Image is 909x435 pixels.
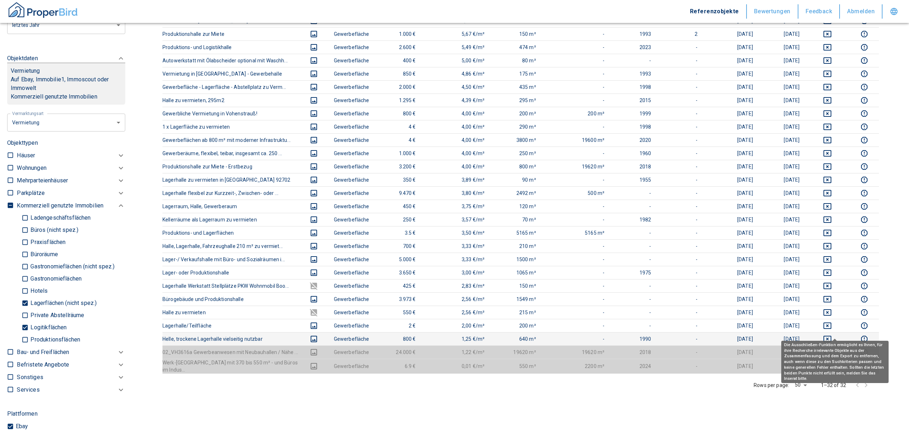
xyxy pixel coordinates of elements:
th: Gewerbliche Vermietung in Vohenstrauß! [162,107,300,120]
p: Mehrparteienhäuser [17,176,68,185]
button: deselect this listing [811,189,844,197]
td: - [657,239,703,253]
button: images [305,96,322,105]
td: Gewerbefläche [328,173,375,186]
td: [DATE] [759,160,805,173]
th: Produktionshalle zur Miete - Erstbezug [162,160,300,173]
td: 2018 [610,160,657,173]
div: Bau- und Freiflächen [17,346,125,358]
td: Gewerbefläche [328,147,375,160]
td: [DATE] [759,186,805,200]
button: deselect this listing [811,282,844,290]
p: Kommerziell genutzte Immobilien [11,92,122,101]
button: deselect this listing [811,202,844,211]
div: Befristete Angebote [17,358,125,371]
td: Gewerbefläche [328,253,375,266]
td: 1065 m² [490,266,542,279]
td: 4,39 €/m² [422,94,491,107]
th: Gewerbefläche - Lagerfläche - Abstellplatz zu Verm... [162,80,300,94]
td: Gewerbefläche [328,200,375,213]
td: 400 € [375,54,422,67]
td: - [542,120,611,133]
button: deselect this listing [811,229,844,237]
p: Gastronomieflächen (nicht spez.) [29,264,115,269]
div: 50 [792,380,809,390]
button: images [305,242,322,250]
button: deselect this listing [811,176,844,184]
td: 1993 [610,67,657,80]
td: [DATE] [759,40,805,54]
td: 1.000 € [375,147,422,160]
td: [DATE] [703,213,759,226]
button: deselect this listing [811,268,844,277]
td: [DATE] [759,94,805,107]
button: ProperBird Logo and Home Button [7,1,79,22]
td: [DATE] [759,54,805,67]
button: report this listing [855,308,873,317]
td: [DATE] [759,107,805,120]
td: [DATE] [759,120,805,133]
th: Lagerraum, Halle, Gewerberaum [162,200,300,213]
button: deselect this listing [811,43,844,52]
td: 1960 [610,147,657,160]
td: [DATE] [703,253,759,266]
th: Gewerberäume, flexibel, teibar, insgesamt ca. 250 ... [162,147,300,160]
td: 3,75 €/m² [422,200,491,213]
th: Produktions- und Logistikhalle [162,40,300,54]
button: images [305,229,322,237]
td: - [542,147,611,160]
td: 1955 [610,173,657,186]
td: 1982 [610,213,657,226]
td: - [657,173,703,186]
button: deselect this listing [811,242,844,250]
td: - [657,186,703,200]
td: 4,00 €/m² [422,107,491,120]
td: 175 m² [490,67,542,80]
button: report this listing [855,255,873,264]
td: 80 m² [490,54,542,67]
td: - [542,173,611,186]
button: images [305,123,322,131]
td: [DATE] [703,54,759,67]
td: [DATE] [703,239,759,253]
td: Gewerbefläche [328,120,375,133]
button: report this listing [855,96,873,105]
button: deselect this listing [811,70,844,78]
td: 2.000 € [375,80,422,94]
td: - [542,253,611,266]
td: - [542,80,611,94]
td: Gewerbefläche [328,67,375,80]
td: - [657,253,703,266]
td: [DATE] [703,133,759,147]
button: report this listing [855,189,873,197]
td: 4,00 €/m² [422,120,491,133]
td: 4,00 €/m² [422,147,491,160]
td: 5165 m² [542,226,611,239]
td: 700 € [375,239,422,253]
th: Kellerräume als Lagerraum zu vermieten [162,213,300,226]
div: Wohnungen [17,162,125,174]
button: deselect this listing [811,30,844,38]
td: [DATE] [703,226,759,239]
div: Services [17,383,125,396]
td: 250 € [375,213,422,226]
button: deselect this listing [811,308,844,317]
div: letztes Jahr [7,15,125,34]
td: 850 € [375,67,422,80]
td: 2492 m² [490,186,542,200]
td: 1998 [610,80,657,94]
td: 450 € [375,200,422,213]
button: deselect this listing [811,321,844,330]
td: 2 [657,27,703,40]
td: - [542,239,611,253]
td: [DATE] [703,40,759,54]
td: - [657,80,703,94]
td: Gewerbefläche [328,266,375,279]
p: Bau- und Freiflächen [17,348,69,357]
td: [DATE] [759,27,805,40]
td: - [657,200,703,213]
td: 250 m² [490,147,542,160]
td: - [542,266,611,279]
td: - [610,54,657,67]
td: 90 m² [490,173,542,186]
